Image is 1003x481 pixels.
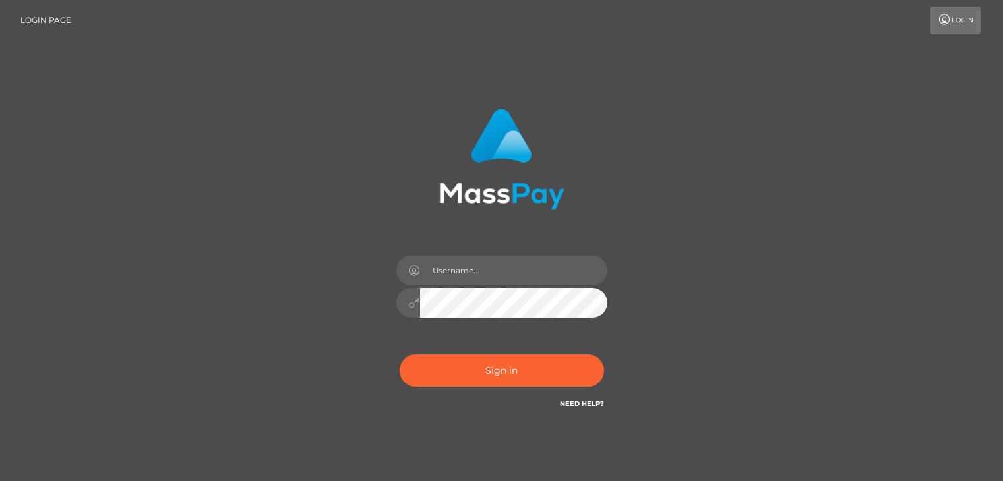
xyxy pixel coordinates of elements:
[420,256,607,285] input: Username...
[439,109,564,210] img: MassPay Login
[930,7,981,34] a: Login
[400,354,604,387] button: Sign in
[560,399,604,408] a: Need Help?
[20,7,71,34] a: Login Page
